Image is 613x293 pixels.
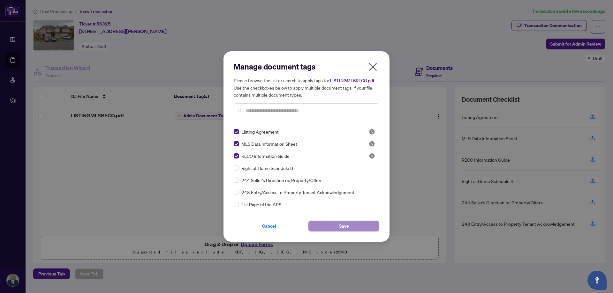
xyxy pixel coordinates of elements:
[369,128,375,135] img: status
[330,78,374,84] span: LISTINGMLSRECO.pdf
[234,62,379,72] h2: Manage document tags
[262,221,276,231] span: Cancel
[339,221,349,231] span: Save
[368,62,378,72] span: close
[369,128,375,135] span: Pending Review
[241,165,293,172] span: Right at Home Schedule B
[308,221,379,231] button: Save
[369,153,375,159] img: status
[234,77,379,98] h5: Please browse the list or search to apply tags to: Use the checkboxes below to apply multiple doc...
[241,177,322,184] span: 244 Seller’s Direction re: Property/Offers
[369,141,375,147] span: Pending Review
[241,201,281,208] span: 1st Page of the APS
[369,141,375,147] img: status
[369,153,375,159] span: Pending Review
[241,152,290,159] span: RECO Information Guide
[234,221,305,231] button: Cancel
[241,140,297,147] span: MLS Data Information Sheet
[587,271,607,290] button: Open asap
[241,128,279,135] span: Listing Agreement
[241,189,354,196] span: 248 Entry/Access to Property Tenant Acknowledgement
